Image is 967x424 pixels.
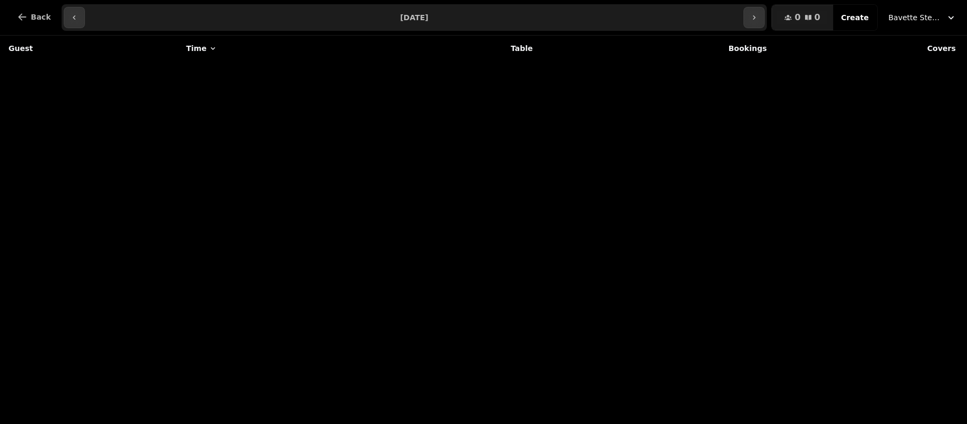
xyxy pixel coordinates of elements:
button: Bavette Steakhouse - [PERSON_NAME] [882,8,963,27]
th: Table [380,36,540,61]
span: Back [31,13,51,21]
button: 00 [772,5,833,30]
span: 0 [815,13,820,22]
th: Bookings [539,36,773,61]
span: Create [841,14,869,21]
span: Bavette Steakhouse - [PERSON_NAME] [888,12,942,23]
button: Time [186,43,217,54]
span: Time [186,43,206,54]
button: Create [833,5,877,30]
button: Back [8,4,59,30]
span: 0 [794,13,800,22]
th: Covers [773,36,962,61]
